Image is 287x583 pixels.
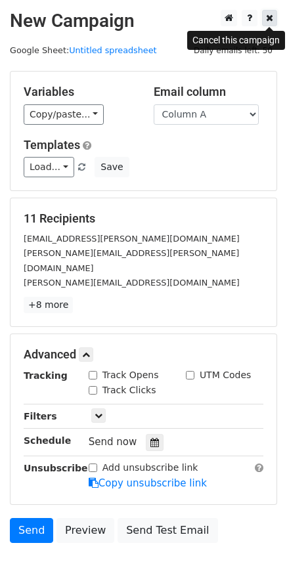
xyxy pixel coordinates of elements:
a: Copy unsubscribe link [89,477,207,489]
a: Templates [24,138,80,152]
label: Track Clicks [102,383,156,397]
a: Send [10,518,53,543]
a: Copy/paste... [24,104,104,125]
small: [PERSON_NAME][EMAIL_ADDRESS][DOMAIN_NAME] [24,278,240,288]
a: Send Test Email [118,518,217,543]
label: Track Opens [102,368,159,382]
h5: Advanced [24,347,263,362]
h5: Variables [24,85,134,99]
label: Add unsubscribe link [102,461,198,475]
a: Untitled spreadsheet [69,45,156,55]
small: [EMAIL_ADDRESS][PERSON_NAME][DOMAIN_NAME] [24,234,240,244]
a: Preview [56,518,114,543]
iframe: Chat Widget [221,520,287,583]
a: +8 more [24,297,73,313]
h5: Email column [154,85,264,99]
small: [PERSON_NAME][EMAIL_ADDRESS][PERSON_NAME][DOMAIN_NAME] [24,248,239,273]
strong: Schedule [24,435,71,446]
strong: Filters [24,411,57,421]
strong: Unsubscribe [24,463,88,473]
small: Google Sheet: [10,45,157,55]
a: Daily emails left: 50 [189,45,277,55]
label: UTM Codes [200,368,251,382]
button: Save [95,157,129,177]
a: Load... [24,157,74,177]
div: Cancel this campaign [187,31,285,50]
h2: New Campaign [10,10,277,32]
h5: 11 Recipients [24,211,263,226]
span: Send now [89,436,137,448]
strong: Tracking [24,370,68,381]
